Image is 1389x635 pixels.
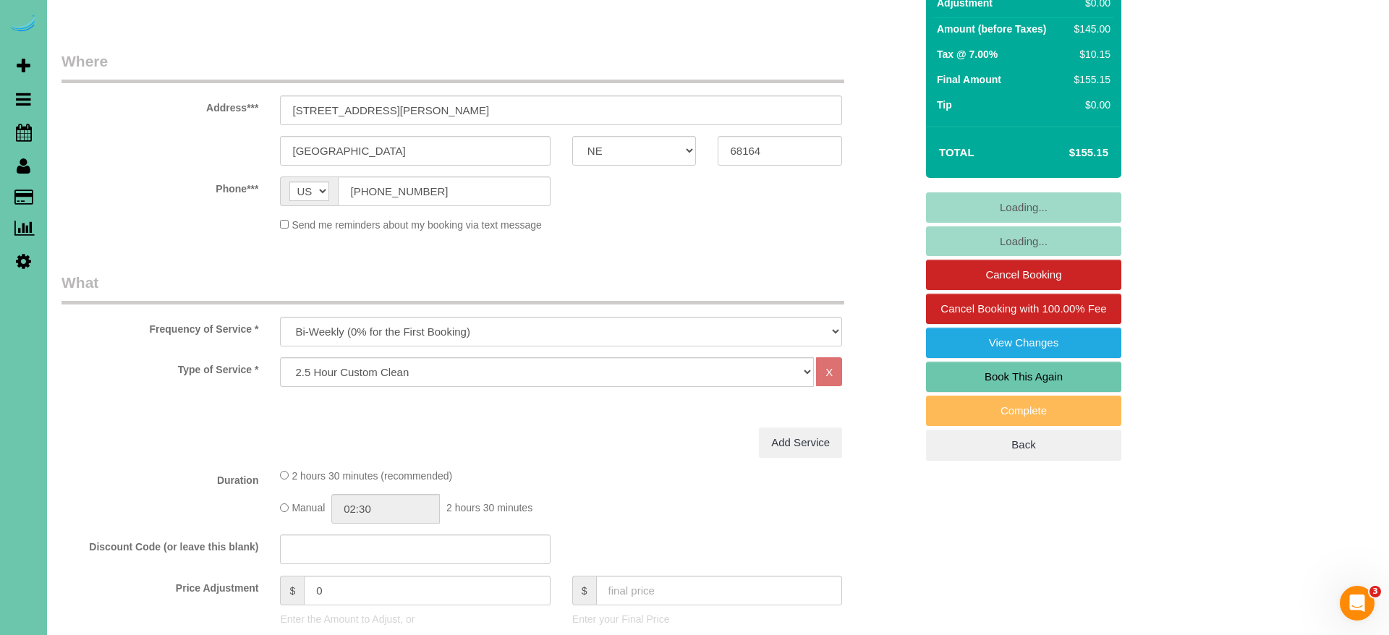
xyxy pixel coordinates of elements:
h4: $155.15 [1026,147,1108,159]
strong: Total [939,146,974,158]
legend: What [61,272,844,304]
p: Enter your Final Price [572,612,842,626]
span: Send me reminders about my booking via text message [292,219,542,231]
label: Final Amount [937,72,1001,87]
span: Cancel Booking with 100.00% Fee [940,302,1106,315]
div: $0.00 [1069,98,1110,112]
a: Book This Again [926,362,1121,392]
label: Discount Code (or leave this blank) [51,534,269,554]
input: final price [596,576,843,605]
div: $155.15 [1069,72,1110,87]
span: 2 hours 30 minutes [446,503,532,514]
a: View Changes [926,328,1121,358]
span: 2 hours 30 minutes (recommended) [292,470,452,482]
label: Duration [51,468,269,487]
label: Tip [937,98,952,112]
a: Cancel Booking with 100.00% Fee [926,294,1121,324]
p: Enter the Amount to Adjust, or [280,612,550,626]
a: Cancel Booking [926,260,1121,290]
span: 3 [1369,586,1381,597]
legend: Where [61,51,844,83]
span: $ [280,576,304,605]
div: $145.00 [1069,22,1110,36]
iframe: Intercom live chat [1340,586,1375,621]
label: Type of Service * [51,357,269,377]
label: Amount (before Taxes) [937,22,1046,36]
a: Add Service [759,427,842,458]
span: $ [572,576,596,605]
label: Frequency of Service * [51,317,269,336]
label: Tax @ 7.00% [937,47,998,61]
img: Automaid Logo [9,14,38,35]
span: Manual [292,503,325,514]
div: $10.15 [1069,47,1110,61]
a: Back [926,430,1121,460]
label: Price Adjustment [51,576,269,595]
